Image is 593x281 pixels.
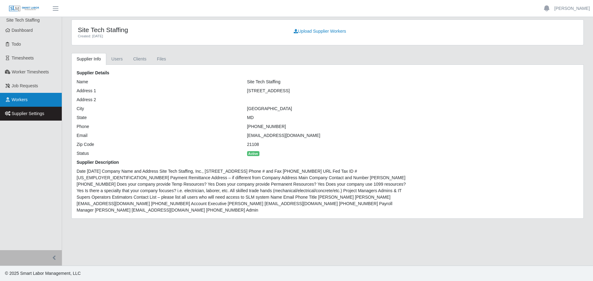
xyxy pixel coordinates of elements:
[72,132,242,139] div: Email
[242,105,413,112] div: [GEOGRAPHIC_DATA]
[77,160,119,165] b: Supplier Description
[6,18,40,23] span: Site Tech Staffing
[72,150,242,157] div: Status
[12,97,28,102] span: Workers
[72,114,242,121] div: State
[242,79,413,85] div: Site Tech Staffing
[12,69,49,74] span: Worker Timesheets
[9,5,40,12] img: SLM Logo
[247,151,259,156] span: Active
[5,271,81,276] span: © 2025 Smart Labor Management, LLC
[72,88,242,94] div: Address 1
[152,53,171,65] a: Files
[78,26,280,34] h4: Site Tech Staffing
[12,111,44,116] span: Supplier Settings
[72,97,242,103] div: Address 2
[242,88,413,94] div: [STREET_ADDRESS]
[242,123,413,130] div: [PHONE_NUMBER]
[128,53,152,65] a: Clients
[72,168,413,213] div: Date [DATE] Company Name and Address Site Tech Staffing, Inc., [STREET_ADDRESS] Phone # and Fax [...
[72,105,242,112] div: City
[554,5,590,12] a: [PERSON_NAME]
[72,141,242,148] div: Zip Code
[71,53,106,65] a: Supplier Info
[72,79,242,85] div: Name
[78,34,280,39] div: Created: [DATE]
[12,42,21,47] span: Todo
[12,56,34,60] span: Timesheets
[77,70,109,75] b: Supplier Details
[12,28,33,33] span: Dashboard
[242,141,413,148] div: 21108
[290,26,350,37] a: Upload Supplier Workers
[106,53,128,65] a: Users
[242,114,413,121] div: MD
[242,132,413,139] div: [EMAIL_ADDRESS][DOMAIN_NAME]
[12,83,38,88] span: Job Requests
[72,123,242,130] div: Phone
